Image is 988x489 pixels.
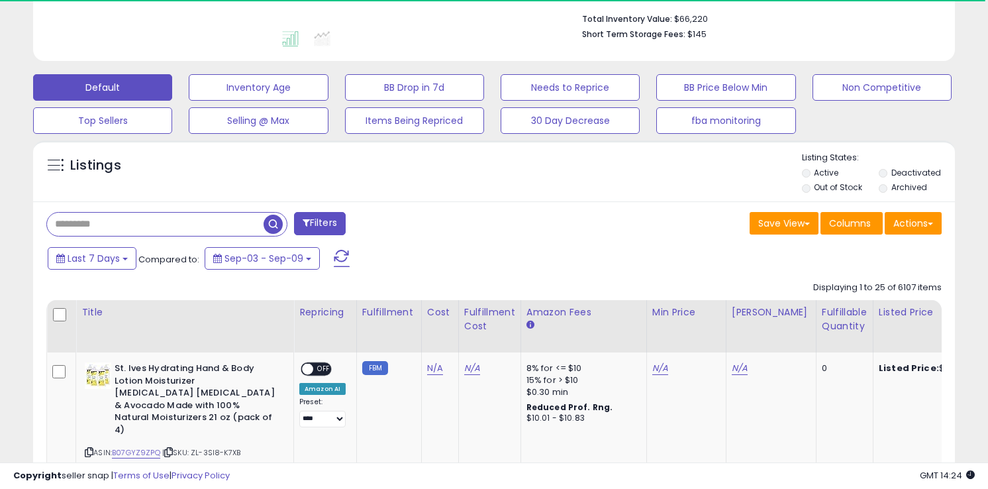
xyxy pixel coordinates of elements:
[501,107,640,134] button: 30 Day Decrease
[162,447,240,458] span: | SKU: ZL-3SI8-K7XB
[299,305,351,319] div: Repricing
[891,182,927,193] label: Archived
[362,361,388,375] small: FBM
[81,305,288,319] div: Title
[85,362,111,389] img: 51PAzHuhiUL._SL40_.jpg
[526,374,636,386] div: 15% for > $10
[656,107,795,134] button: fba monitoring
[732,362,748,375] a: N/A
[750,212,818,235] button: Save View
[687,28,707,40] span: $145
[205,247,320,270] button: Sep-03 - Sep-09
[526,319,534,331] small: Amazon Fees.
[33,107,172,134] button: Top Sellers
[33,74,172,101] button: Default
[891,167,941,178] label: Deactivated
[879,362,939,374] b: Listed Price:
[802,152,955,164] p: Listing States:
[294,212,346,235] button: Filters
[526,305,641,319] div: Amazon Fees
[820,212,883,235] button: Columns
[526,413,636,424] div: $10.01 - $10.83
[138,253,199,266] span: Compared to:
[13,470,230,482] div: seller snap | |
[656,74,795,101] button: BB Price Below Min
[652,362,668,375] a: N/A
[113,469,170,482] a: Terms of Use
[885,212,942,235] button: Actions
[464,362,480,375] a: N/A
[299,383,346,395] div: Amazon AI
[652,305,720,319] div: Min Price
[427,362,443,375] a: N/A
[224,252,303,265] span: Sep-03 - Sep-09
[115,362,275,439] b: St. Ives Hydrating Hand & Body Lotion Moisturizer [MEDICAL_DATA] [MEDICAL_DATA] & Avocado Made wi...
[822,305,867,333] div: Fulfillable Quantity
[313,364,334,375] span: OFF
[362,305,416,319] div: Fulfillment
[189,74,328,101] button: Inventory Age
[345,107,484,134] button: Items Being Repriced
[813,74,952,101] button: Non Competitive
[189,107,328,134] button: Selling @ Max
[582,13,672,25] b: Total Inventory Value:
[112,447,160,459] a: B07GYZ9ZPQ
[427,305,453,319] div: Cost
[526,386,636,398] div: $0.30 min
[829,217,871,230] span: Columns
[526,362,636,374] div: 8% for <= $10
[582,28,685,40] b: Short Term Storage Fees:
[813,282,942,294] div: Displaying 1 to 25 of 6107 items
[68,252,120,265] span: Last 7 Days
[464,305,515,333] div: Fulfillment Cost
[172,469,230,482] a: Privacy Policy
[814,167,838,178] label: Active
[70,156,121,175] h5: Listings
[582,10,932,26] li: $66,220
[345,74,484,101] button: BB Drop in 7d
[732,305,811,319] div: [PERSON_NAME]
[920,469,975,482] span: 2025-09-17 14:24 GMT
[501,74,640,101] button: Needs to Reprice
[822,362,863,374] div: 0
[13,469,62,482] strong: Copyright
[814,182,862,193] label: Out of Stock
[526,402,613,413] b: Reduced Prof. Rng.
[299,398,346,427] div: Preset:
[48,247,136,270] button: Last 7 Days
